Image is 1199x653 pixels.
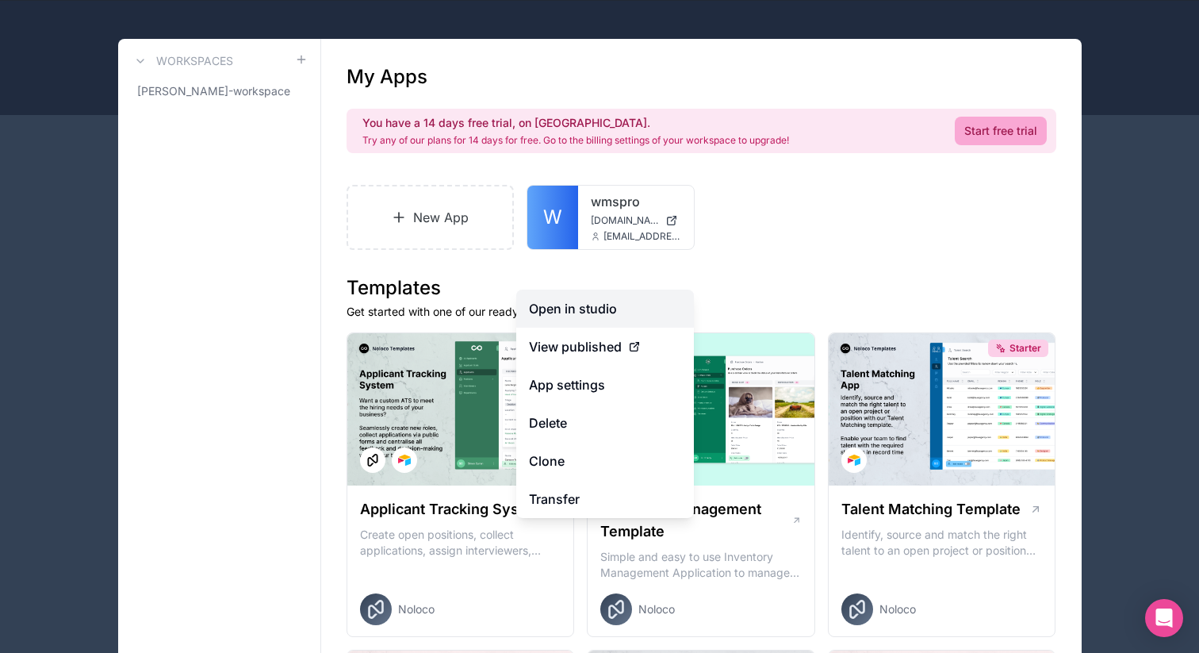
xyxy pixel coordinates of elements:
[516,442,694,480] a: Clone
[1009,342,1041,355] span: Starter
[131,52,233,71] a: Workspaces
[516,480,694,518] a: Transfer
[516,328,694,366] a: View published
[638,601,675,617] span: Noloco
[1145,599,1183,637] div: Open Intercom Messenger
[360,498,545,520] h1: Applicant Tracking System
[137,83,290,99] span: [PERSON_NAME]-workspace
[543,205,562,230] span: W
[600,549,802,581] p: Simple and easy to use Inventory Management Application to manage your stock, orders and Manufact...
[879,601,916,617] span: Noloco
[591,214,659,227] span: [DOMAIN_NAME]
[603,230,681,243] span: [EMAIL_ADDRESS][PERSON_NAME][DOMAIN_NAME]
[600,498,791,543] h1: Inventory Management Template
[591,192,681,211] a: wmspro
[131,77,308,106] a: [PERSON_NAME]-workspace
[362,115,789,131] h2: You have a 14 days free trial, on [GEOGRAPHIC_DATA].
[347,304,1056,320] p: Get started with one of our ready-made templates
[591,214,681,227] a: [DOMAIN_NAME]
[156,53,233,69] h3: Workspaces
[347,64,427,90] h1: My Apps
[347,185,515,250] a: New App
[529,337,622,356] span: View published
[398,454,411,467] img: Airtable Logo
[527,186,578,249] a: W
[362,134,789,147] p: Try any of our plans for 14 days for free. Go to the billing settings of your workspace to upgrade!
[398,601,435,617] span: Noloco
[841,498,1021,520] h1: Talent Matching Template
[347,275,1056,301] h1: Templates
[516,290,694,328] a: Open in studio
[955,117,1047,145] a: Start free trial
[360,527,561,559] p: Create open positions, collect applications, assign interviewers, centralise candidate feedback a...
[516,404,694,442] button: Delete
[848,454,860,467] img: Airtable Logo
[841,527,1043,559] p: Identify, source and match the right talent to an open project or position with our Talent Matchi...
[516,366,694,404] a: App settings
